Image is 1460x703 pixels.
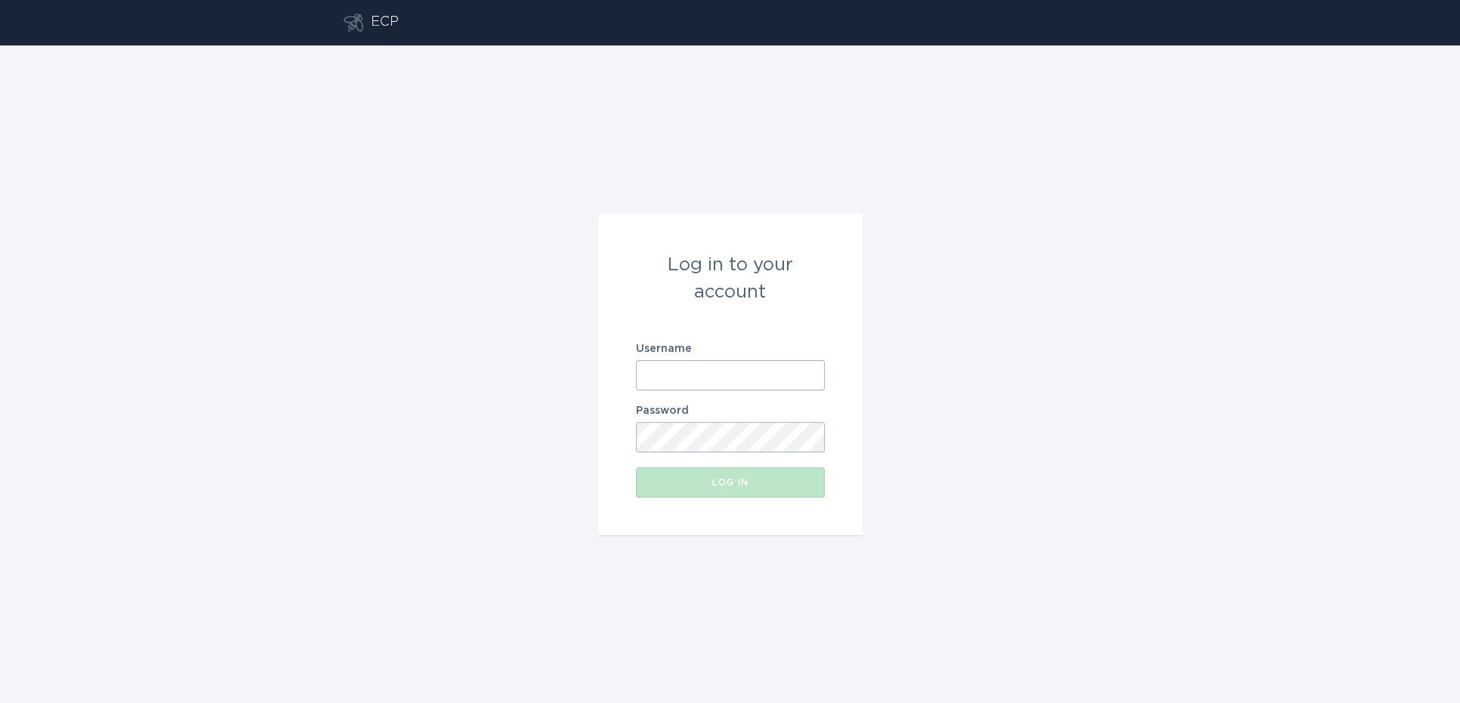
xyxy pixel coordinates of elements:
[636,467,825,498] button: Log in
[344,14,363,32] button: Go to dashboard
[636,405,825,416] label: Password
[371,14,399,32] div: ECP
[636,251,825,306] div: Log in to your account
[644,478,817,487] div: Log in
[636,344,825,354] label: Username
